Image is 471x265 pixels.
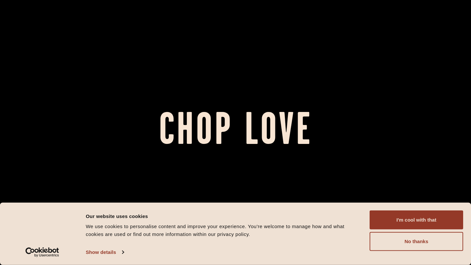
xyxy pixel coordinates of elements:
a: Show details [86,247,124,257]
button: I'm cool with that [370,210,463,229]
button: No thanks [370,232,463,251]
div: Our website uses cookies [86,212,362,220]
a: Usercentrics Cookiebot - opens in a new window [14,247,71,257]
div: We use cookies to personalise content and improve your experience. You're welcome to manage how a... [86,223,362,238]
